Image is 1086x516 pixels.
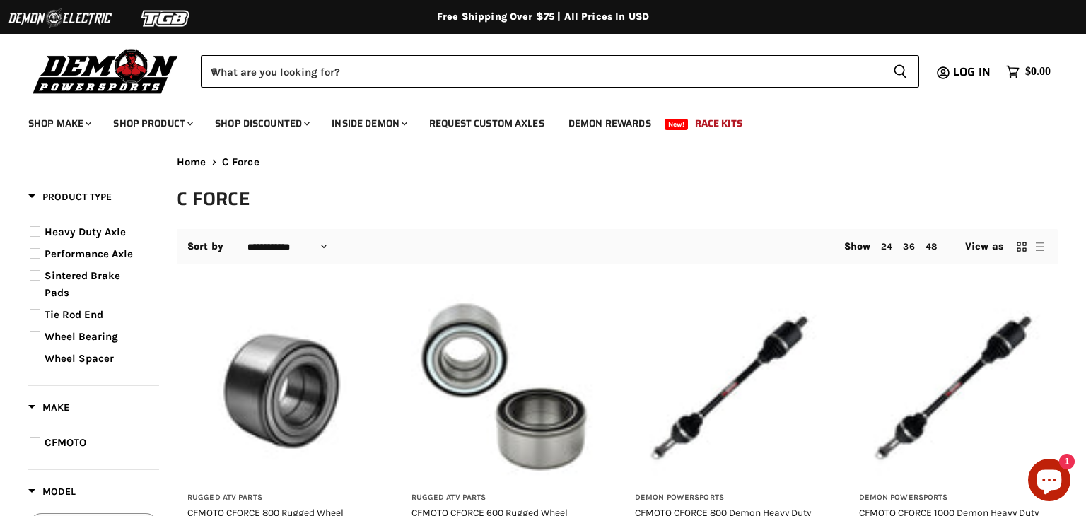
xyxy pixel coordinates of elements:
[45,308,103,321] span: Tie Rod End
[28,401,69,414] span: Make
[18,103,1047,138] ul: Main menu
[953,63,991,81] span: Log in
[201,55,919,88] form: Product
[45,247,133,260] span: Performance Axle
[926,241,937,252] a: 48
[7,5,113,32] img: Demon Electric Logo 2
[222,156,259,168] span: C Force
[411,493,600,503] h3: Rugged ATV Parts
[177,229,1058,264] nav: Collection utilities
[684,109,753,138] a: Race Kits
[187,241,223,252] label: Sort by
[28,190,112,208] button: Filter by Product Type
[45,269,120,299] span: Sintered Brake Pads
[187,294,376,483] img: CFMOTO CFORCE 800 Rugged Wheel Bearing
[177,187,1058,211] h1: C Force
[45,352,114,365] span: Wheel Spacer
[1015,240,1029,254] button: grid view
[177,156,206,168] a: Home
[965,241,1003,252] span: View as
[903,241,914,252] a: 36
[1024,459,1075,505] inbox-online-store-chat: Shopify online store chat
[411,294,600,483] img: CFMOTO CFORCE 600 Rugged Wheel Bearing
[1033,240,1047,254] button: list view
[177,156,1058,168] nav: Breadcrumbs
[28,46,183,96] img: Demon Powersports
[558,109,662,138] a: Demon Rewards
[103,109,202,138] a: Shop Product
[665,119,689,130] span: New!
[28,191,112,203] span: Product Type
[28,401,69,418] button: Filter by Make
[201,55,882,88] input: When autocomplete results are available use up and down arrows to review and enter to select
[28,486,76,498] span: Model
[18,109,100,138] a: Shop Make
[1025,65,1051,78] span: $0.00
[113,5,219,32] img: TGB Logo 2
[859,493,1048,503] h3: Demon Powersports
[45,436,86,449] span: CFMOTO
[859,294,1048,483] img: CFMOTO CFORCE 1000 Demon Heavy Duty Axle
[999,61,1058,82] a: $0.00
[635,493,824,503] h3: Demon Powersports
[947,66,999,78] a: Log in
[635,294,824,483] img: CFMOTO CFORCE 800 Demon Heavy Duty Axle
[187,493,376,503] h3: Rugged ATV Parts
[321,109,416,138] a: Inside Demon
[881,241,892,252] a: 24
[45,225,126,238] span: Heavy Duty Axle
[204,109,318,138] a: Shop Discounted
[45,330,118,343] span: Wheel Bearing
[844,240,871,252] span: Show
[419,109,555,138] a: Request Custom Axles
[882,55,919,88] button: Search
[28,485,76,503] button: Filter by Model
